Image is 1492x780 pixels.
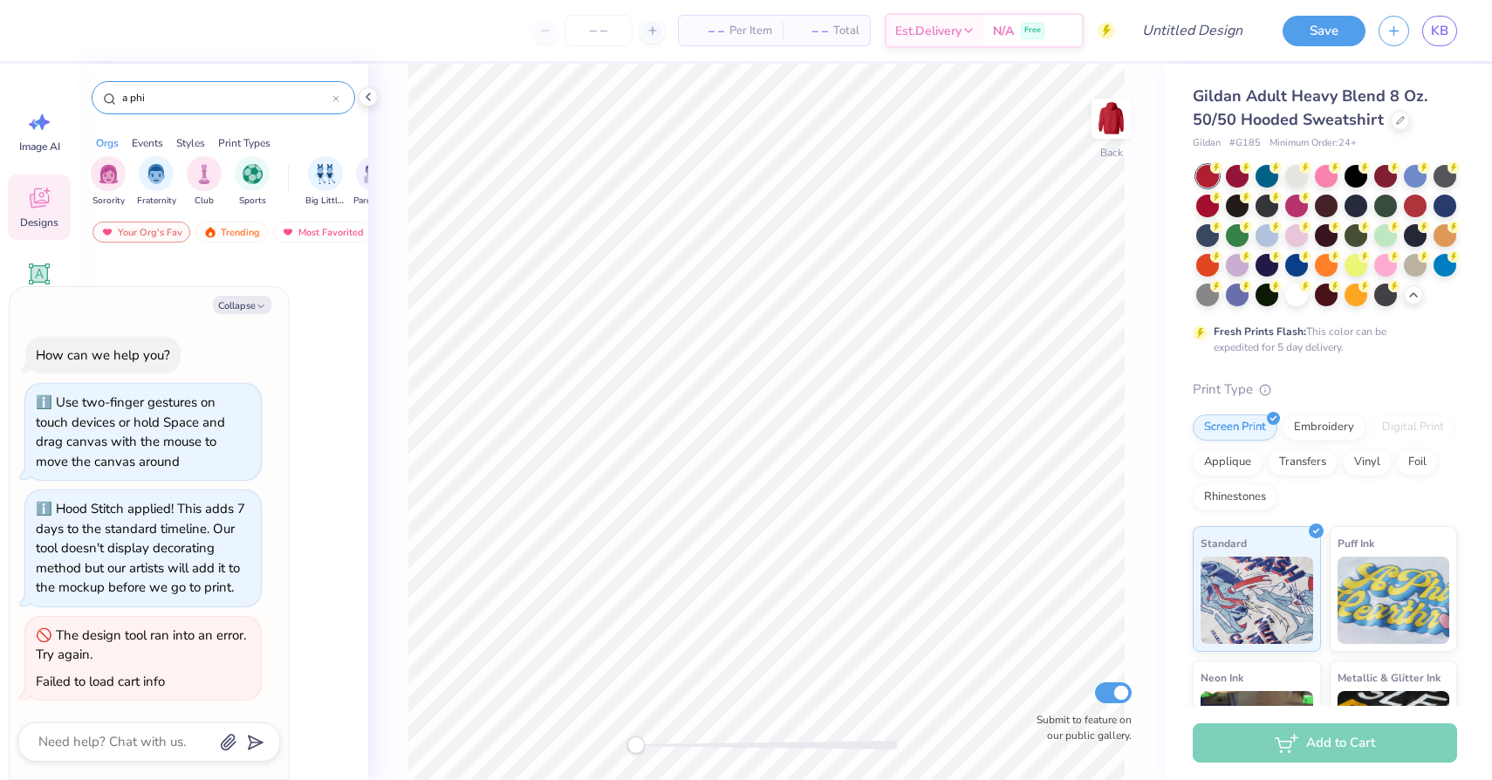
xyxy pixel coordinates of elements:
div: The design tool ran into an error. Try again. [36,626,246,664]
button: Collapse [213,296,271,314]
div: Digital Print [1371,414,1455,441]
div: Applique [1193,449,1263,476]
div: Rhinestones [1193,484,1277,510]
span: Standard [1201,534,1247,552]
div: Foil [1397,449,1438,476]
input: Try "Alpha" [120,89,332,106]
strong: Fresh Prints Flash: [1214,325,1306,339]
div: Hood Stitch applied! This adds 7 days to the standard timeline. Our tool doesn't display decorati... [36,500,245,596]
span: Big Little Reveal [305,195,346,208]
span: Per Item [729,22,772,40]
div: Transfers [1268,449,1338,476]
span: – – [689,22,724,40]
div: Screen Print [1193,414,1277,441]
div: Failed to load cart info [36,673,165,690]
span: Image AI [19,140,60,154]
input: – – [565,15,633,46]
div: Print Type [1193,380,1457,400]
span: Puff Ink [1338,534,1374,552]
button: Save [1283,16,1365,46]
button: filter button [353,156,394,208]
div: filter for Sorority [91,156,126,208]
div: How can we help you? [36,346,170,364]
div: filter for Club [187,156,222,208]
img: Back [1094,101,1129,136]
button: filter button [187,156,222,208]
img: Club Image [195,164,214,184]
span: Neon Ink [1201,668,1243,687]
img: trending.gif [203,226,217,238]
img: Big Little Reveal Image [316,164,335,184]
span: Sports [239,195,266,208]
img: most_fav.gif [281,226,295,238]
span: Club [195,195,214,208]
div: Your Org's Fav [92,222,190,243]
span: Gildan Adult Heavy Blend 8 Oz. 50/50 Hooded Sweatshirt [1193,86,1427,130]
span: Minimum Order: 24 + [1270,136,1357,151]
span: Free [1024,24,1041,37]
span: KB [1431,21,1448,41]
span: Sorority [92,195,125,208]
span: Fraternity [137,195,176,208]
img: Metallic & Glitter Ink [1338,691,1450,778]
img: Standard [1201,557,1313,644]
button: filter button [235,156,270,208]
span: N/A [993,22,1014,40]
div: Most Favorited [273,222,372,243]
span: Metallic & Glitter Ink [1338,668,1441,687]
span: – – [793,22,828,40]
span: Designs [20,216,58,229]
span: Total [833,22,859,40]
div: Accessibility label [627,736,645,754]
label: Submit to feature on our public gallery. [1027,712,1132,743]
div: filter for Fraternity [137,156,176,208]
a: KB [1422,16,1457,46]
div: Embroidery [1283,414,1365,441]
button: filter button [91,156,126,208]
span: Parent's Weekend [353,195,394,208]
button: filter button [137,156,176,208]
img: most_fav.gif [100,226,114,238]
img: Puff Ink [1338,557,1450,644]
div: Trending [195,222,268,243]
img: Sports Image [243,164,263,184]
span: # G185 [1229,136,1261,151]
span: Est. Delivery [895,22,962,40]
div: Events [132,135,163,151]
div: Back [1100,145,1123,161]
input: Untitled Design [1128,13,1256,48]
div: Vinyl [1343,449,1392,476]
div: filter for Parent's Weekend [353,156,394,208]
div: filter for Big Little Reveal [305,156,346,208]
img: Neon Ink [1201,691,1313,778]
div: Use two-finger gestures on touch devices or hold Space and drag canvas with the mouse to move the... [36,393,225,470]
img: Parent's Weekend Image [364,164,384,184]
img: Fraternity Image [147,164,166,184]
div: Print Types [218,135,270,151]
span: Gildan [1193,136,1221,151]
div: filter for Sports [235,156,270,208]
div: Styles [176,135,205,151]
div: Orgs [96,135,119,151]
div: This color can be expedited for 5 day delivery. [1214,324,1428,355]
button: filter button [305,156,346,208]
img: Sorority Image [99,164,119,184]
